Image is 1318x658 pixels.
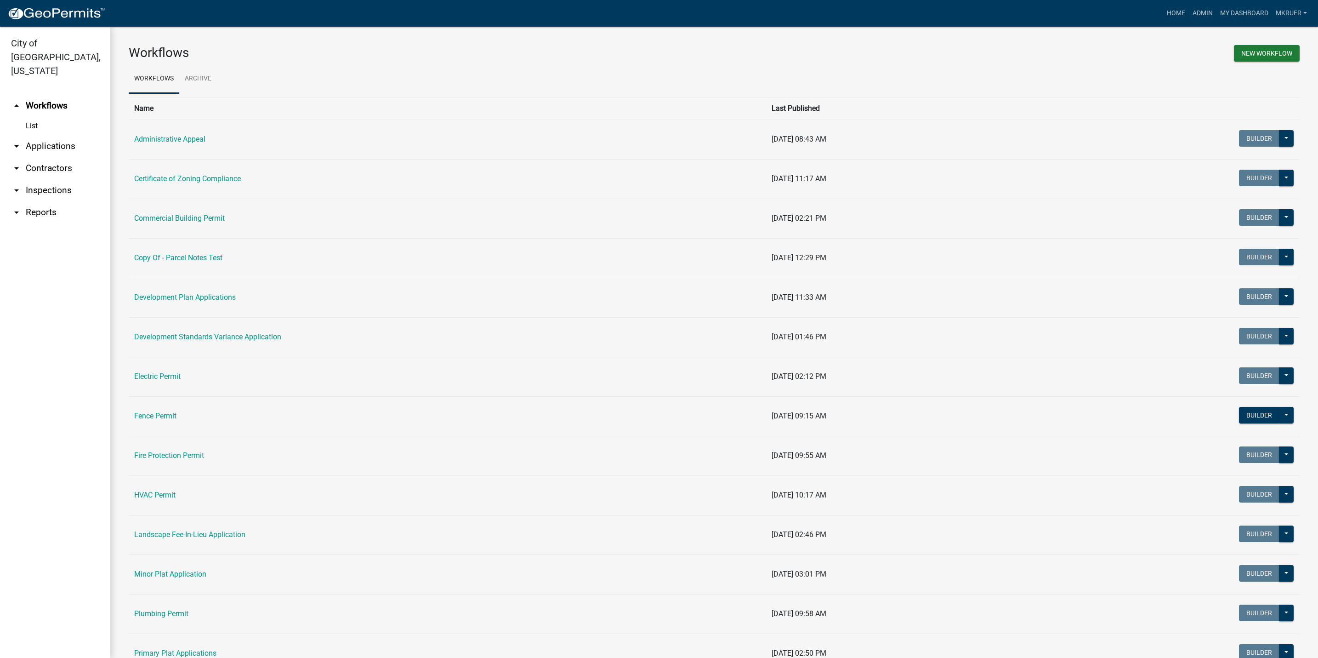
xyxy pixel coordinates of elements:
[772,293,826,302] span: [DATE] 11:33 AM
[134,609,188,618] a: Plumbing Permit
[772,214,826,223] span: [DATE] 02:21 PM
[772,530,826,539] span: [DATE] 02:46 PM
[1189,5,1216,22] a: Admin
[1239,170,1279,186] button: Builder
[1234,45,1300,62] button: New Workflow
[772,570,826,578] span: [DATE] 03:01 PM
[134,332,281,341] a: Development Standards Variance Application
[134,293,236,302] a: Development Plan Applications
[772,451,826,460] span: [DATE] 09:55 AM
[1239,288,1279,305] button: Builder
[134,491,176,499] a: HVAC Permit
[134,412,176,420] a: Fence Permit
[772,609,826,618] span: [DATE] 09:58 AM
[1239,446,1279,463] button: Builder
[1239,486,1279,503] button: Builder
[1239,565,1279,582] button: Builder
[134,530,245,539] a: Landscape Fee-In-Lieu Application
[129,64,179,94] a: Workflows
[134,253,222,262] a: Copy Of - Parcel Notes Test
[772,649,826,658] span: [DATE] 02:50 PM
[134,372,181,381] a: Electric Permit
[134,451,204,460] a: Fire Protection Permit
[1239,526,1279,542] button: Builder
[1239,367,1279,384] button: Builder
[1239,605,1279,621] button: Builder
[1239,209,1279,226] button: Builder
[134,570,206,578] a: Minor Plat Application
[772,412,826,420] span: [DATE] 09:15 AM
[1239,407,1279,423] button: Builder
[772,174,826,183] span: [DATE] 11:17 AM
[11,207,22,218] i: arrow_drop_down
[129,45,707,61] h3: Workflows
[772,253,826,262] span: [DATE] 12:29 PM
[1239,130,1279,147] button: Builder
[772,332,826,341] span: [DATE] 01:46 PM
[772,135,826,143] span: [DATE] 08:43 AM
[11,141,22,152] i: arrow_drop_down
[766,97,1031,120] th: Last Published
[179,64,217,94] a: Archive
[11,163,22,174] i: arrow_drop_down
[11,100,22,111] i: arrow_drop_up
[1216,5,1272,22] a: My Dashboard
[129,97,766,120] th: Name
[134,135,205,143] a: Administrative Appeal
[134,174,241,183] a: Certificate of Zoning Compliance
[134,649,216,658] a: Primary Plat Applications
[772,491,826,499] span: [DATE] 10:17 AM
[1239,249,1279,265] button: Builder
[1239,328,1279,344] button: Builder
[11,185,22,196] i: arrow_drop_down
[772,372,826,381] span: [DATE] 02:12 PM
[134,214,225,223] a: Commercial Building Permit
[1272,5,1311,22] a: mkruer
[1163,5,1189,22] a: Home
